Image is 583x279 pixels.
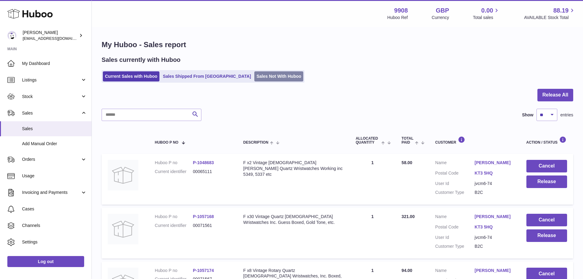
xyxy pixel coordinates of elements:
[402,268,412,273] span: 94.00
[475,170,514,176] a: KT3 5HQ
[155,214,193,220] dt: Huboo P no
[435,136,514,145] div: Customer
[22,223,87,228] span: Channels
[193,214,214,219] a: P-1057168
[481,6,493,15] span: 0.00
[402,160,412,165] span: 58.00
[475,160,514,166] a: [PERSON_NAME]
[155,268,193,273] dt: Huboo P no
[7,31,17,40] img: internalAdmin-9908@internal.huboo.com
[435,268,475,275] dt: Name
[553,6,569,15] span: 88.19
[524,15,576,21] span: AVAILABLE Stock Total
[475,214,514,220] a: [PERSON_NAME]
[22,110,80,116] span: Sales
[254,71,303,81] a: Sales Not With Huboo
[349,154,395,205] td: 1
[526,175,567,188] button: Release
[526,214,567,226] button: Cancel
[22,94,80,100] span: Stock
[560,112,573,118] span: entries
[108,214,138,244] img: no-photo.jpg
[473,6,500,21] a: 0.00 Total sales
[524,6,576,21] a: 88.19 AVAILABLE Stock Total
[243,214,343,225] div: F x30 Vintage Quartz [DEMOGRAPHIC_DATA] Wristwatches Inc. Guess Boxed, Gold Tone, etc.
[349,208,395,258] td: 1
[102,40,573,50] h1: My Huboo - Sales report
[435,181,475,187] dt: User Id
[22,126,87,132] span: Sales
[394,6,408,15] strong: 9908
[23,30,78,41] div: [PERSON_NAME]
[243,141,268,145] span: Description
[22,141,87,147] span: Add Manual Order
[435,235,475,240] dt: User Id
[155,160,193,166] dt: Huboo P no
[475,224,514,230] a: KT3 5HQ
[432,15,449,21] div: Currency
[161,71,253,81] a: Sales Shipped From [GEOGRAPHIC_DATA]
[435,160,475,167] dt: Name
[537,89,573,101] button: Release All
[435,224,475,232] dt: Postal Code
[23,36,90,41] span: [EMAIL_ADDRESS][DOMAIN_NAME]
[193,169,231,175] dd: 00065111
[475,181,514,187] dd: jvcm6-74
[22,173,87,179] span: Usage
[22,190,80,195] span: Invoicing and Payments
[193,268,214,273] a: P-1057174
[473,15,500,21] span: Total sales
[103,71,159,81] a: Current Sales with Huboo
[193,160,214,165] a: P-1048683
[436,6,449,15] strong: GBP
[22,156,80,162] span: Orders
[435,190,475,195] dt: Customer Type
[475,190,514,195] dd: B2C
[243,160,343,177] div: F x2 Vintage [DEMOGRAPHIC_DATA] [PERSON_NAME] Quartz Wristwatches Working inc 5349, 5337 etc
[526,136,567,145] div: Action / Status
[22,77,80,83] span: Listings
[102,56,181,64] h2: Sales currently with Huboo
[356,137,380,145] span: ALLOCATED Quantity
[155,169,193,175] dt: Current identifier
[22,239,87,245] span: Settings
[435,243,475,249] dt: Customer Type
[526,229,567,242] button: Release
[435,214,475,221] dt: Name
[22,206,87,212] span: Cases
[475,268,514,273] a: [PERSON_NAME]
[402,214,415,219] span: 321.00
[22,61,87,66] span: My Dashboard
[522,112,533,118] label: Show
[193,223,231,228] dd: 00071561
[155,141,178,145] span: Huboo P no
[387,15,408,21] div: Huboo Ref
[155,223,193,228] dt: Current identifier
[526,160,567,172] button: Cancel
[435,170,475,178] dt: Postal Code
[108,160,138,190] img: no-photo.jpg
[475,235,514,240] dd: jvcm6-74
[475,243,514,249] dd: B2C
[402,137,413,145] span: Total paid
[7,256,84,267] a: Log out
